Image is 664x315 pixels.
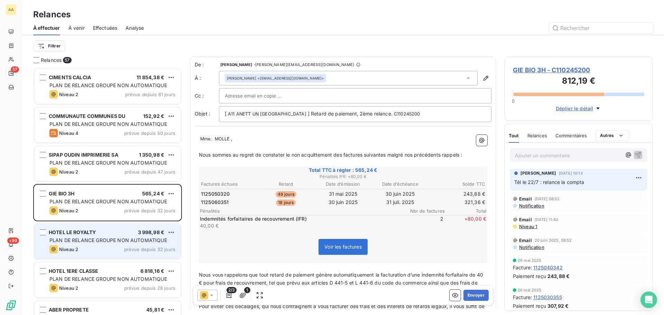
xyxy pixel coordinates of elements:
[195,75,219,82] label: À :
[49,74,91,80] span: CIMENTS CALCIA
[445,208,486,214] span: Total
[214,135,231,143] span: MOLLE
[227,76,256,81] span: [PERSON_NAME]
[146,307,164,313] span: 45,81 €
[143,113,164,119] span: 152,92 €
[49,237,167,243] span: PLAN DE RELANCE GROUPE NON AUTOMATIQUE
[403,208,445,214] span: Nbr de factures
[509,133,519,138] span: Tout
[33,8,71,21] h3: Relances
[201,180,257,188] th: Factures échues
[49,229,96,235] span: HOTEL LE ROYALTY
[225,111,227,117] span: [
[195,92,219,99] label: Cc :
[68,25,85,31] span: À venir
[49,276,167,282] span: PLAN DE RELANCE GROUPE NON AUTOMATIQUE
[124,169,175,175] span: prévue depuis 47 jours
[59,208,78,213] span: Niveau 2
[324,244,362,250] span: Voir les factures
[200,222,400,229] p: 40,00 €
[533,294,562,301] span: 1125030355
[513,302,546,309] span: Paiement reçu
[547,302,569,309] span: 307,92 €
[59,285,78,291] span: Niveau 2
[513,294,532,301] span: Facture :
[513,272,546,280] span: Paiement reçu
[518,244,544,250] span: Notification
[402,215,443,229] span: 2
[315,190,371,198] td: 31 mai 2025
[244,287,250,293] span: 1
[513,264,532,271] span: Facture :
[393,110,421,118] span: C110245200
[124,208,175,213] span: prévue depuis 32 jours
[200,215,400,222] p: Indemnités forfaitaires de recouvrement (IFR)
[6,68,16,79] a: 57
[140,268,165,274] span: 6 818,16 €
[518,258,542,262] span: 26 mai 2025
[231,136,232,141] span: ,
[199,152,462,158] span: Nous sommes au regret de constater le non acquittement des factures suivantes malgré nos précéden...
[549,22,653,34] input: Rechercher
[315,198,371,206] td: 30 juin 2025
[527,133,547,138] span: Relances
[640,291,657,308] div: Open Intercom Messenger
[137,74,164,80] span: 11 854,38 €
[372,198,428,206] td: 31 juil. 2025
[142,191,164,196] span: 565,24 €
[463,290,489,301] button: Envoyer
[555,133,587,138] span: Commentaires
[227,287,237,293] span: 2/3
[514,179,584,185] span: Tél le 22/7 : relance la compta
[49,198,167,204] span: PLAN DE RELANCE GROUPE NON AUTOMATIQUE
[258,180,314,188] th: Retard
[124,285,175,291] span: prévue depuis 28 jours
[59,169,78,175] span: Niveau 2
[49,121,167,127] span: PLAN DE RELANCE GROUPE NON AUTOMATIQUE
[533,264,563,271] span: 1125040342
[227,110,307,118] span: A11 ANETT UN [GEOGRAPHIC_DATA]
[429,198,486,206] td: 321,36 €
[49,152,118,158] span: SIPAP OUDIN IMPRIMERIE SA
[535,217,559,222] span: [DATE] 11:42
[308,111,393,117] span: ] Retard de paiement, 2ème relance.
[535,197,560,201] span: [DATE] 08:52
[513,75,644,89] h3: 812,19 €
[276,200,296,206] span: 18 jours
[139,152,165,158] span: 1 350,98 €
[372,180,428,188] th: Date d’échéance
[372,190,428,198] td: 30 juin 2025
[225,91,299,101] input: Adresse email en copie ...
[200,167,486,174] span: Total TTC à régler : 565,24 €
[33,68,182,315] div: grid
[200,208,403,214] span: Pénalités
[49,160,167,166] span: PLAN DE RELANCE GROUPE NON AUTOMATIQUE
[220,63,252,67] span: [PERSON_NAME]
[93,25,118,31] span: Effectuées
[126,25,144,31] span: Analyse
[138,229,165,235] span: 3 998,98 €
[41,57,62,64] span: Relances
[33,40,65,52] button: Filtrer
[49,191,75,196] span: GIE BIO 3H
[535,238,572,242] span: 20 juin 2025, 08:52
[518,203,544,209] span: Notification
[276,191,296,197] span: 49 jours
[253,63,354,67] span: - [PERSON_NAME][EMAIL_ADDRESS][DOMAIN_NAME]
[519,238,532,243] span: Email
[227,76,324,81] div: <[EMAIL_ADDRESS][DOMAIN_NAME]>
[518,224,537,229] span: Niveau 1
[11,66,19,73] span: 57
[199,135,213,143] span: Mme.
[6,4,17,15] div: AA
[554,104,604,112] button: Déplier le détail
[124,247,175,252] span: prévue depuis 32 jours
[63,57,71,63] span: 57
[429,180,486,188] th: Solde TTC
[59,92,78,97] span: Niveau 2
[559,171,583,175] span: [DATE] 10:14
[49,307,89,313] span: ABER PROPRETE
[49,268,99,274] span: HOTEL 1ERE CLASSE
[33,25,60,31] span: À effectuer
[556,105,593,112] span: Déplier le détail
